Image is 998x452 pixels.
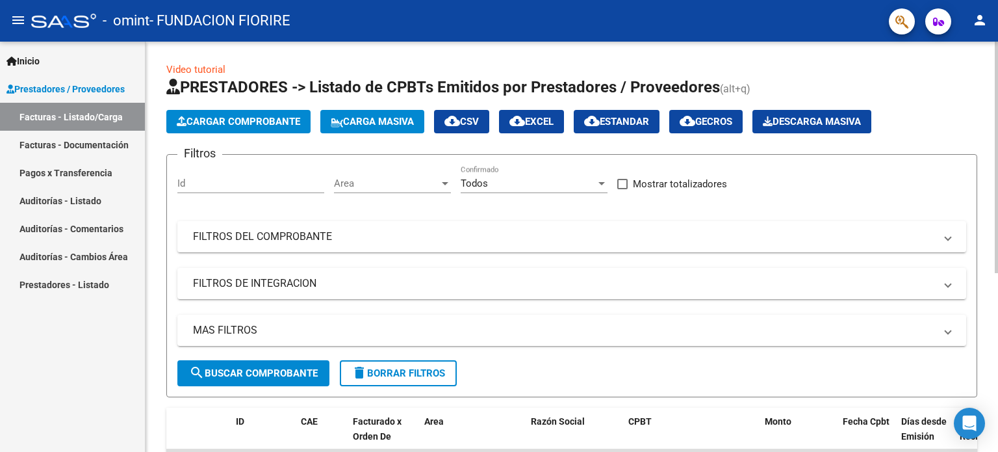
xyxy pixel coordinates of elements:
span: Facturado x Orden De [353,416,402,442]
span: CSV [444,116,479,127]
span: Monto [765,416,791,427]
mat-icon: menu [10,12,26,28]
span: Descarga Masiva [763,116,861,127]
span: (alt+q) [720,83,750,95]
mat-icon: cloud_download [444,113,460,129]
mat-expansion-panel-header: FILTROS DEL COMPROBANTE [177,221,966,252]
span: Fecha Recibido [960,416,996,442]
span: EXCEL [509,116,554,127]
mat-panel-title: FILTROS DE INTEGRACION [193,276,935,291]
span: Cargar Comprobante [177,116,300,127]
span: Estandar [584,116,649,127]
span: Fecha Cpbt [843,416,889,427]
mat-expansion-panel-header: FILTROS DE INTEGRACION [177,268,966,299]
span: - FUNDACION FIORIRE [149,7,290,35]
button: CSV [434,110,489,133]
button: Carga Masiva [320,110,424,133]
span: CAE [301,416,318,427]
span: Area [424,416,444,427]
mat-panel-title: MAS FILTROS [193,323,935,338]
span: Todos [461,178,488,189]
mat-icon: person [972,12,988,28]
span: PRESTADORES -> Listado de CPBTs Emitidos por Prestadores / Proveedores [166,78,720,96]
button: Borrar Filtros [340,360,457,386]
button: Gecros [669,110,743,133]
span: Mostrar totalizadores [633,176,727,192]
mat-icon: search [189,365,205,380]
span: Prestadores / Proveedores [6,82,125,96]
span: Razón Social [531,416,585,427]
mat-icon: delete [352,365,367,380]
app-download-masive: Descarga masiva de comprobantes (adjuntos) [752,110,871,133]
span: Area [334,178,439,189]
span: Gecros [680,116,732,127]
span: Buscar Comprobante [189,367,318,379]
span: ID [236,416,244,427]
div: Open Intercom Messenger [954,408,985,439]
mat-icon: cloud_download [680,113,695,129]
mat-expansion-panel-header: MAS FILTROS [177,315,966,346]
button: Cargar Comprobante [166,110,311,133]
button: Buscar Comprobante [177,360,329,386]
mat-panel-title: FILTROS DEL COMPROBANTE [193,230,935,244]
span: CPBT [628,416,652,427]
h3: Filtros [177,144,222,163]
button: Estandar [574,110,659,133]
mat-icon: cloud_download [584,113,600,129]
button: EXCEL [499,110,564,133]
span: - omint [103,7,149,35]
span: Borrar Filtros [352,367,445,379]
a: Video tutorial [166,64,225,75]
span: Días desde Emisión [901,416,947,442]
mat-icon: cloud_download [509,113,525,129]
button: Descarga Masiva [752,110,871,133]
span: Carga Masiva [331,116,414,127]
span: Inicio [6,54,40,68]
